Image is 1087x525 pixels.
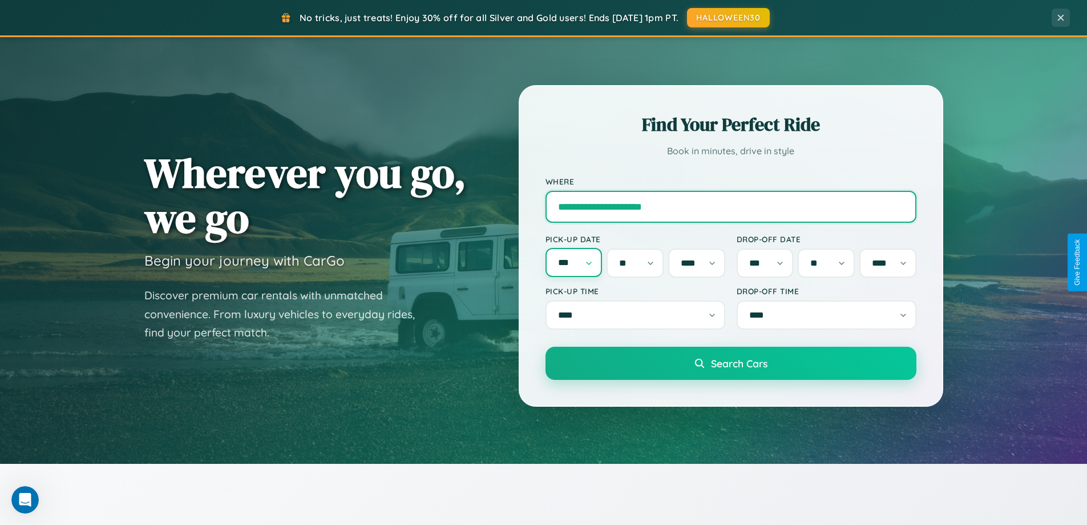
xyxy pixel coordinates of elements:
[711,357,767,370] span: Search Cars
[737,234,916,244] label: Drop-off Date
[545,143,916,159] p: Book in minutes, drive in style
[545,347,916,380] button: Search Cars
[545,112,916,137] h2: Find Your Perfect Ride
[11,486,39,514] iframe: Intercom live chat
[687,8,770,27] button: HALLOWEEN30
[144,286,430,342] p: Discover premium car rentals with unmatched convenience. From luxury vehicles to everyday rides, ...
[300,12,678,23] span: No tricks, just treats! Enjoy 30% off for all Silver and Gold users! Ends [DATE] 1pm PT.
[144,150,466,241] h1: Wherever you go, we go
[545,286,725,296] label: Pick-up Time
[737,286,916,296] label: Drop-off Time
[545,234,725,244] label: Pick-up Date
[1073,239,1081,286] div: Give Feedback
[545,177,916,186] label: Where
[144,252,345,269] h3: Begin your journey with CarGo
